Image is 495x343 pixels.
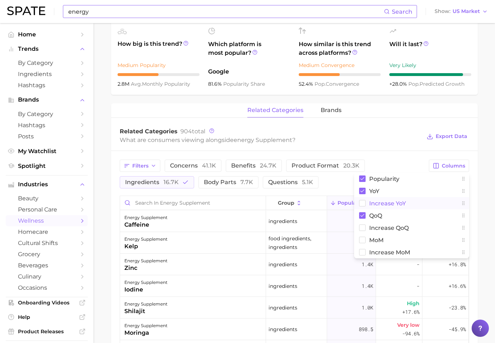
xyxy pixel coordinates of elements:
[118,81,131,87] span: 2.8m
[120,318,469,340] button: energy supplementmoringaingredients898.5Very low-94.6%-45.9%
[18,206,75,213] span: personal care
[131,81,142,87] abbr: average
[124,329,168,337] div: moringa
[118,73,200,76] div: 5 / 10
[6,237,88,249] a: cultural shifts
[433,7,490,16] button: ShowUS Market
[392,8,412,15] span: Search
[18,148,75,155] span: My Watchlist
[268,179,313,185] span: questions
[417,282,420,290] span: -
[6,260,88,271] a: beverages
[208,40,290,64] span: Which platform is most popular?
[260,162,276,169] span: 24.7k
[204,179,253,185] span: body parts
[6,312,88,322] a: Help
[18,228,75,235] span: homecare
[120,128,178,135] span: Related Categories
[6,193,88,204] a: beauty
[315,81,326,87] abbr: popularity index
[269,303,297,312] span: ingredients
[269,282,297,290] span: ingredients
[449,260,466,269] span: +16.8%
[18,82,75,89] span: Hashtags
[18,181,75,188] span: Industries
[442,163,465,169] span: Columns
[354,173,469,258] div: Columns
[170,163,216,169] span: concerns
[68,5,384,18] input: Search here for a brand, industry, or ingredient
[234,137,292,143] span: energy supplement
[124,213,168,222] div: energy supplement
[362,260,373,269] span: 1.4k
[369,249,410,255] span: Increase MoM
[208,81,223,87] span: 81.6%
[6,146,88,157] a: My Watchlist
[124,278,168,287] div: energy supplement
[449,303,466,312] span: -23.8%
[338,200,365,206] span: Popularity
[321,107,342,113] span: brands
[402,329,420,338] span: -94.6%
[299,61,381,70] div: Medium Convergence
[269,234,324,251] span: food ingredients, ingredients
[124,300,168,308] div: energy supplement
[18,240,75,246] span: cultural shifts
[425,132,469,142] button: Export Data
[120,135,422,145] div: What are consumers viewing alongside ?
[278,200,294,206] span: group
[18,284,75,291] span: occasions
[208,67,290,76] span: Google
[6,226,88,237] a: homecare
[6,160,88,171] a: Spotlight
[408,81,420,87] abbr: popularity index
[223,81,265,87] span: popularity share
[369,237,384,243] span: MoM
[124,257,168,265] div: energy supplement
[18,59,75,66] span: by Category
[389,81,408,87] span: +28.0%
[231,163,276,169] span: benefits
[120,254,469,275] button: energy supplementzincingredients1.4k-+16.8%
[6,44,88,54] button: Trends
[6,215,88,226] a: wellness
[389,73,471,76] div: 9 / 10
[6,57,88,68] a: by Category
[389,40,471,57] span: Will it last?
[359,325,373,334] span: 898.5
[18,133,75,140] span: Posts
[402,308,420,316] span: +17.6%
[18,217,75,224] span: wellness
[315,81,359,87] span: convergence
[369,225,409,231] span: Increase QoQ
[369,213,382,219] span: QoQ
[6,94,88,105] button: Brands
[180,128,205,135] span: total
[449,325,466,334] span: -45.9%
[6,179,88,190] button: Industries
[362,303,373,312] span: 1.0k
[18,31,75,38] span: Home
[124,220,168,229] div: caffeine
[124,235,168,244] div: energy supplement
[120,275,469,297] button: energy supplementiodineingredients1.4k-+16.6%
[247,107,303,113] span: related categories
[18,314,75,320] span: Help
[6,131,88,142] a: Posts
[417,260,420,269] span: -
[18,251,75,258] span: grocery
[202,162,216,169] span: 41.1k
[299,73,381,76] div: 5 / 10
[118,61,200,70] div: Medium Popularity
[397,321,420,329] span: Very low
[292,163,359,169] span: product format
[6,120,88,131] a: Hashtags
[327,196,376,210] button: Popularity
[269,260,297,269] span: ingredients
[18,46,75,52] span: Trends
[18,122,75,129] span: Hashtags
[18,299,75,306] span: Onboarding Videos
[299,81,315,87] span: 52.4%
[6,326,88,337] a: Product Releases
[269,325,297,334] span: ingredients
